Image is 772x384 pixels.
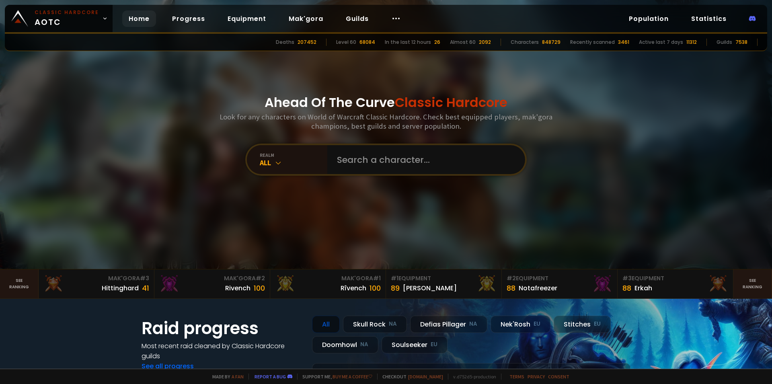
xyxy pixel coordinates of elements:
[270,269,386,298] a: Mak'Gora#1Rîvench100
[469,320,477,328] small: NA
[382,336,448,353] div: Soulseeker
[333,374,372,380] a: Buy me a coffee
[166,10,211,27] a: Progress
[389,320,397,328] small: NA
[102,283,139,293] div: Hittinghard
[142,361,194,371] a: See all progress
[122,10,156,27] a: Home
[403,283,457,293] div: [PERSON_NAME]
[634,283,652,293] div: Erkah
[618,39,629,46] div: 3461
[519,283,557,293] div: Notafreezer
[509,374,524,380] a: Terms
[434,39,440,46] div: 26
[298,39,316,46] div: 207452
[511,39,539,46] div: Characters
[735,39,747,46] div: 7538
[221,10,273,27] a: Equipment
[142,316,302,341] h1: Raid progress
[43,274,149,283] div: Mak'Gora
[386,269,502,298] a: #1Equipment89[PERSON_NAME]
[686,39,697,46] div: 11312
[207,374,244,380] span: Made by
[391,274,497,283] div: Equipment
[410,316,487,333] div: Defias Pillager
[373,274,381,282] span: # 1
[260,158,327,167] div: All
[395,93,507,111] span: Classic Hardcore
[232,374,244,380] a: a fan
[336,39,356,46] div: Level 60
[332,145,515,174] input: Search a character...
[507,274,516,282] span: # 2
[339,10,375,27] a: Guilds
[502,269,618,298] a: #2Equipment88Notafreezer
[622,283,631,294] div: 88
[341,283,366,293] div: Rîvench
[255,374,286,380] a: Report a bug
[254,283,265,294] div: 100
[385,39,431,46] div: In the last 12 hours
[275,274,381,283] div: Mak'Gora
[225,283,250,293] div: Rivench
[534,320,540,328] small: EU
[360,341,368,349] small: NA
[370,283,381,294] div: 100
[35,9,99,28] span: AOTC
[377,374,443,380] span: Checkout
[507,283,515,294] div: 88
[142,283,149,294] div: 41
[450,39,476,46] div: Almost 60
[140,274,149,282] span: # 3
[448,374,496,380] span: v. d752d5 - production
[507,274,612,283] div: Equipment
[622,10,675,27] a: Population
[431,341,437,349] small: EU
[542,39,561,46] div: 848729
[359,39,375,46] div: 68084
[733,269,772,298] a: Seeranking
[154,269,270,298] a: Mak'Gora#2Rivench100
[570,39,615,46] div: Recently scanned
[297,374,372,380] span: Support me,
[618,269,733,298] a: #3Equipment88Erkah
[554,316,611,333] div: Stitches
[622,274,728,283] div: Equipment
[594,320,601,328] small: EU
[159,274,265,283] div: Mak'Gora
[491,316,550,333] div: Nek'Rosh
[35,9,99,16] small: Classic Hardcore
[260,152,327,158] div: realm
[408,374,443,380] a: [DOMAIN_NAME]
[343,316,407,333] div: Skull Rock
[548,374,569,380] a: Consent
[717,39,732,46] div: Guilds
[622,274,632,282] span: # 3
[312,316,340,333] div: All
[142,341,302,361] h4: Most recent raid cleaned by Classic Hardcore guilds
[528,374,545,380] a: Privacy
[391,274,398,282] span: # 1
[312,336,378,353] div: Doomhowl
[39,269,154,298] a: Mak'Gora#3Hittinghard41
[265,93,507,112] h1: Ahead Of The Curve
[216,112,556,131] h3: Look for any characters on World of Warcraft Classic Hardcore. Check best equipped players, mak'g...
[479,39,491,46] div: 2092
[276,39,294,46] div: Deaths
[5,5,113,32] a: Classic HardcoreAOTC
[639,39,683,46] div: Active last 7 days
[685,10,733,27] a: Statistics
[391,283,400,294] div: 89
[282,10,330,27] a: Mak'gora
[256,274,265,282] span: # 2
